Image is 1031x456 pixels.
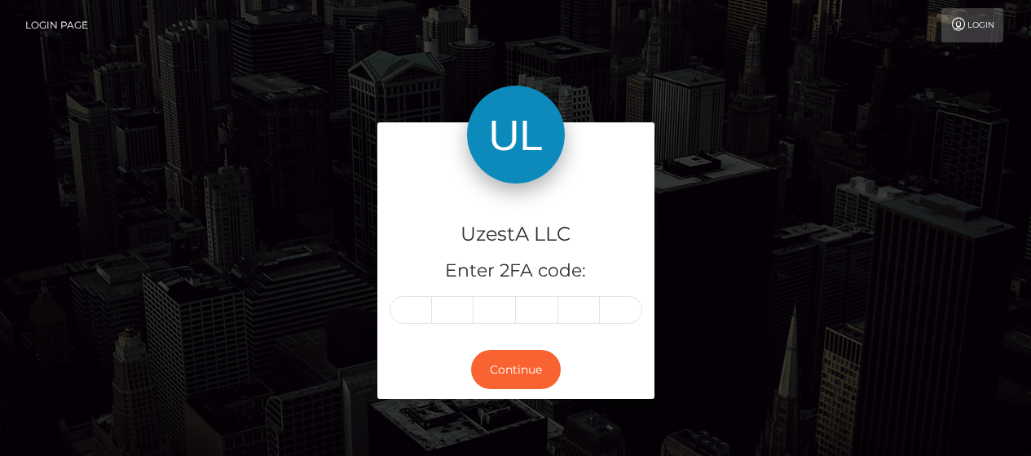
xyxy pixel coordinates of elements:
img: UzestA LLC [467,86,565,184]
a: Login [941,8,1003,42]
button: Continue [471,350,561,390]
h5: Enter 2FA code: [390,259,642,284]
h4: UzestA LLC [390,220,642,249]
a: Login Page [25,8,88,42]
